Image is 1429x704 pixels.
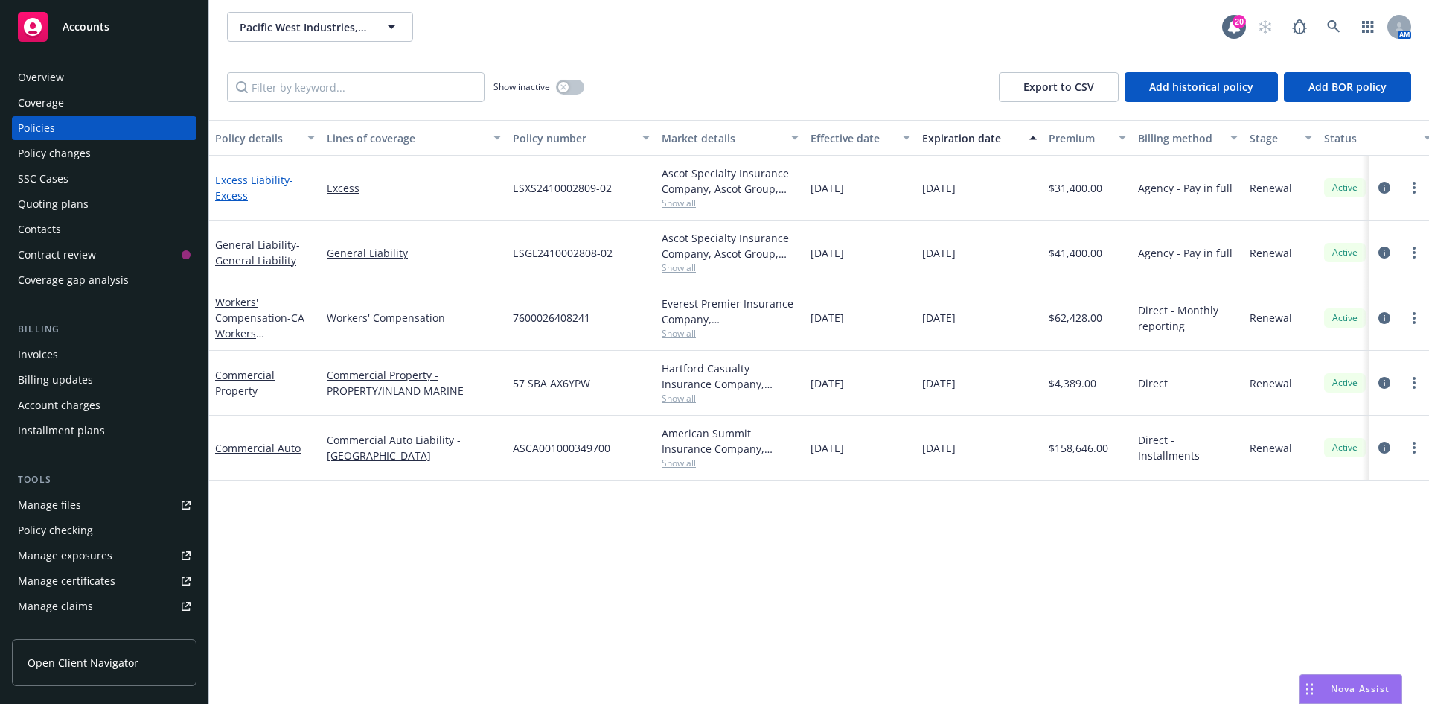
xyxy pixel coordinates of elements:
span: [DATE] [811,440,844,456]
div: Manage claims [18,594,93,618]
div: Contacts [18,218,61,241]
span: Add historical policy [1149,80,1253,94]
a: General Liability [215,238,300,267]
a: Coverage [12,91,196,115]
div: Installment plans [18,419,105,443]
div: Billing method [1138,130,1221,146]
button: Policy number [507,120,656,156]
span: Show all [662,392,799,405]
span: [DATE] [922,180,956,196]
span: Pacific West Industries, Inc. [240,19,368,35]
span: ASCA001000349700 [513,440,610,456]
span: [DATE] [811,375,844,391]
div: Manage BORs [18,620,88,644]
span: Active [1330,376,1360,390]
div: Expiration date [922,130,1020,146]
div: Account charges [18,393,100,417]
span: Show all [662,261,799,274]
span: Direct [1138,375,1168,391]
a: Manage exposures [12,544,196,568]
a: Contacts [12,218,196,241]
div: SSC Cases [18,167,68,191]
span: Renewal [1250,375,1292,391]
a: SSC Cases [12,167,196,191]
span: Renewal [1250,180,1292,196]
button: Policy details [209,120,321,156]
div: Manage files [18,493,81,517]
div: Hartford Casualty Insurance Company, Hartford Insurance Group [662,361,799,392]
a: Workers' Compensation [327,310,501,326]
div: Manage exposures [18,544,112,568]
a: more [1405,244,1423,261]
a: Installment plans [12,419,196,443]
a: Manage claims [12,594,196,618]
div: Tools [12,472,196,487]
div: 20 [1233,15,1246,28]
span: Active [1330,181,1360,194]
div: Policy details [215,130,298,146]
div: Coverage [18,91,64,115]
a: Policies [12,116,196,140]
button: Expiration date [916,120,1043,156]
span: Direct - Installments [1138,432,1238,463]
div: Overview [18,66,64,89]
button: Stage [1244,120,1318,156]
a: Commercial Property - PROPERTY/INLAND MARINE [327,367,501,399]
button: Pacific West Industries, Inc. [227,12,413,42]
a: Invoices [12,343,196,367]
button: Add BOR policy [1284,72,1411,102]
a: more [1405,179,1423,197]
div: Market details [662,130,782,146]
span: $62,428.00 [1049,310,1102,326]
a: Workers' Compensation [215,295,304,356]
div: Premium [1049,130,1110,146]
span: Renewal [1250,440,1292,456]
span: Show all [662,327,799,340]
a: Manage files [12,493,196,517]
span: [DATE] [922,375,956,391]
a: Commercial Auto Liability - [GEOGRAPHIC_DATA] [327,432,501,463]
a: Start snowing [1250,12,1280,42]
div: Quoting plans [18,192,89,216]
a: Accounts [12,6,196,48]
div: Ascot Specialty Insurance Company, Ascot Group, Amwins [662,165,799,197]
button: Billing method [1132,120,1244,156]
a: Contract review [12,243,196,267]
div: Invoices [18,343,58,367]
div: Everest Premier Insurance Company, [GEOGRAPHIC_DATA] [662,296,799,327]
a: Switch app [1353,12,1383,42]
a: Commercial Property [215,368,275,398]
span: Direct - Monthly reporting [1138,302,1238,334]
div: Manage certificates [18,569,115,593]
a: circleInformation [1375,439,1393,457]
div: Policy changes [18,142,91,165]
span: $4,389.00 [1049,375,1096,391]
a: Quoting plans [12,192,196,216]
div: Policy checking [18,519,93,542]
span: Active [1330,311,1360,325]
span: Show all [662,197,799,209]
span: [DATE] [811,245,844,261]
span: Agency - Pay in full [1138,245,1233,261]
a: more [1405,439,1423,457]
span: [DATE] [922,310,956,326]
span: Agency - Pay in full [1138,180,1233,196]
span: Nova Assist [1331,682,1390,695]
span: Active [1330,441,1360,454]
a: Report a Bug [1285,12,1314,42]
button: Effective date [805,120,916,156]
button: Premium [1043,120,1132,156]
a: Policy checking [12,519,196,542]
div: Billing updates [18,368,93,392]
a: Commercial Auto [215,441,301,455]
a: Policy changes [12,142,196,165]
div: Policy number [513,130,633,146]
span: $41,400.00 [1049,245,1102,261]
input: Filter by keyword... [227,72,485,102]
span: [DATE] [811,180,844,196]
span: ESXS2410002809-02 [513,180,612,196]
a: Overview [12,66,196,89]
button: Export to CSV [999,72,1119,102]
span: - CA Workers Compensation [215,311,304,356]
button: Nova Assist [1299,674,1402,704]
